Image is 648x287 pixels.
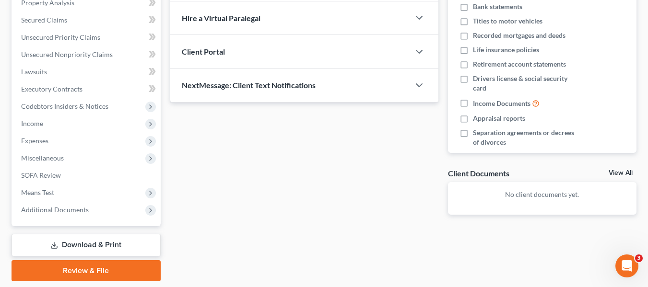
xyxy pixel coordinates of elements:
[21,206,89,214] span: Additional Documents
[21,50,113,58] span: Unsecured Nonpriority Claims
[615,254,638,277] iframe: Intercom live chat
[21,188,54,196] span: Means Test
[21,68,47,76] span: Lawsuits
[456,190,629,199] p: No client documents yet.
[13,29,161,46] a: Unsecured Priority Claims
[21,119,43,127] span: Income
[635,254,643,262] span: 3
[473,31,566,40] span: Recorded mortgages and deeds
[21,137,48,145] span: Expenses
[21,102,108,110] span: Codebtors Insiders & Notices
[473,99,530,108] span: Income Documents
[182,80,316,90] span: NextMessage: Client Text Notifications
[609,170,633,176] a: View All
[12,260,161,281] a: Review & File
[13,167,161,184] a: SOFA Review
[473,2,522,11] span: Bank statements
[13,46,161,63] a: Unsecured Nonpriority Claims
[21,33,100,41] span: Unsecured Priority Claims
[182,13,260,23] span: Hire a Virtual Paralegal
[13,63,161,80] a: Lawsuits
[13,11,161,29] a: Secured Claims
[21,85,82,93] span: Executory Contracts
[448,168,509,178] div: Client Documents
[473,128,581,147] span: Separation agreements or decrees of divorces
[473,114,525,123] span: Appraisal reports
[182,47,225,56] span: Client Portal
[12,234,161,256] a: Download & Print
[473,59,566,69] span: Retirement account statements
[13,80,161,98] a: Executory Contracts
[473,74,581,93] span: Drivers license & social security card
[473,45,539,55] span: Life insurance policies
[473,16,542,26] span: Titles to motor vehicles
[21,171,61,179] span: SOFA Review
[21,154,64,162] span: Miscellaneous
[21,16,67,24] span: Secured Claims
